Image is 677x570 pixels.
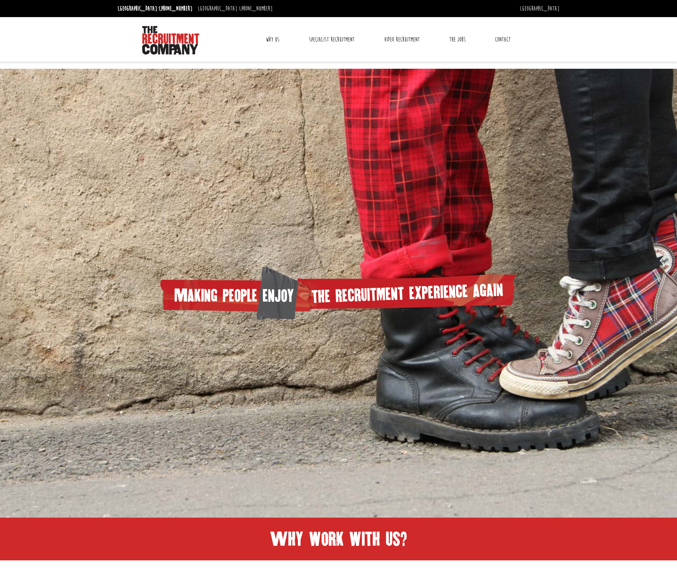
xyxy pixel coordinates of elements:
h1: Why work with us? [118,528,559,550]
img: homepage-heading.png [160,266,517,320]
a: [PHONE_NUMBER] [159,5,192,12]
a: The Jobs [444,31,471,48]
a: Specialist Recruitment [304,31,360,48]
a: [PHONE_NUMBER] [239,5,273,12]
li: [GEOGRAPHIC_DATA]: [116,3,194,14]
a: Video Recruitment [379,31,425,48]
a: Contact [490,31,516,48]
a: Why Us [260,31,285,48]
li: [GEOGRAPHIC_DATA]: [196,3,274,14]
img: The Recruitment Company [142,26,199,55]
a: [GEOGRAPHIC_DATA] [520,5,559,12]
